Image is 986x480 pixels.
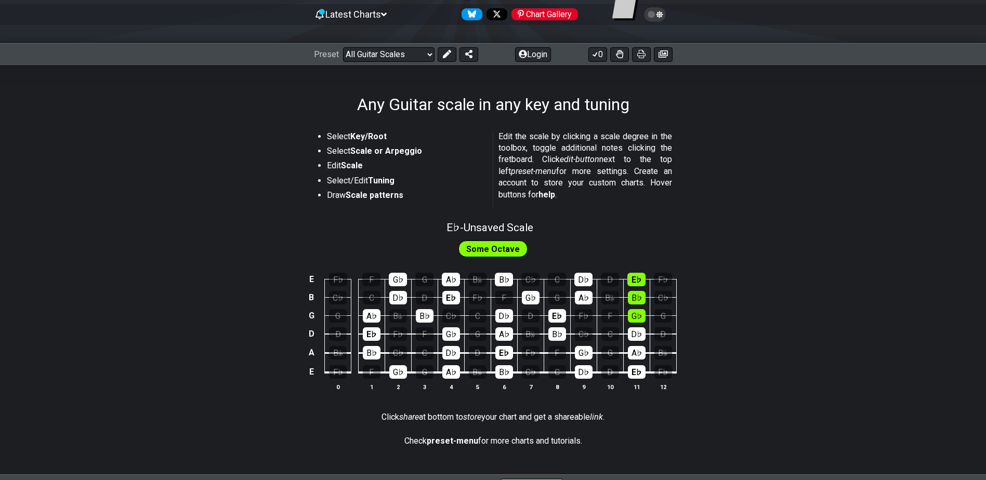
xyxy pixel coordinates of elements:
[628,327,646,341] div: D♭
[358,381,385,392] th: 1
[628,365,646,379] div: E♭
[623,381,650,392] th: 11
[469,346,487,359] div: D
[522,291,540,304] div: G♭
[466,242,520,257] span: First enable full edit mode to edit
[343,47,435,62] select: Preset
[628,309,646,323] div: G♭
[575,327,593,341] div: C♭
[601,291,619,304] div: B𝄫
[442,365,460,379] div: A♭
[560,154,599,164] em: edit-button
[469,291,487,304] div: F♭
[628,346,646,359] div: A♭
[464,381,491,392] th: 5
[438,381,464,392] th: 4
[459,47,478,62] button: Share Preset
[548,327,566,341] div: B♭
[574,273,593,286] div: D♭
[627,273,646,286] div: E♭
[548,365,566,379] div: C
[389,291,407,304] div: D♭
[368,176,395,185] strong: Tuning
[522,327,540,341] div: B𝄫
[463,412,481,422] em: store
[590,412,603,422] em: link
[416,346,433,359] div: C
[495,291,513,304] div: F
[575,346,593,359] div: G♭
[654,327,672,341] div: D
[482,8,507,20] a: Follow #fretflip at X
[650,381,676,392] th: 12
[305,271,318,289] td: E
[469,327,487,341] div: G
[363,309,380,323] div: A♭
[325,381,351,392] th: 0
[522,309,540,323] div: D
[385,381,411,392] th: 2
[548,346,566,359] div: F
[346,190,403,200] strong: Scale patterns
[438,47,456,62] button: Edit Preset
[382,411,604,423] p: Click at bottom to your chart and get a shareable .
[363,365,380,379] div: F
[363,346,380,359] div: B♭
[305,288,318,306] td: B
[404,435,582,447] p: Check for more charts and tutorials.
[495,346,513,359] div: E♭
[389,273,407,286] div: G♭
[649,10,661,19] span: Toggle light / dark theme
[362,273,380,286] div: F
[601,327,619,341] div: C
[597,381,623,392] th: 10
[415,273,433,286] div: G
[363,327,380,341] div: E♭
[389,365,407,379] div: G♭
[511,8,578,20] div: Chart Gallery
[495,327,513,341] div: A♭
[588,47,607,62] button: 0
[327,160,486,175] li: Edit
[416,327,433,341] div: F
[446,221,533,234] span: E♭ - Unsaved Scale
[610,47,629,62] button: Toggle Dexterity for all fretkits
[329,291,347,304] div: C♭
[327,175,486,190] li: Select/Edit
[521,273,540,286] div: C♭
[544,381,570,392] th: 8
[389,309,407,323] div: B𝄫
[548,273,566,286] div: C
[416,291,433,304] div: D
[575,309,593,323] div: F♭
[363,291,380,304] div: C
[329,327,347,341] div: D
[389,346,407,359] div: C♭
[416,365,433,379] div: G
[305,325,318,343] td: D
[538,190,555,199] strong: help
[329,273,347,286] div: F♭
[601,365,619,379] div: D
[329,309,347,323] div: G
[327,131,486,145] li: Select
[416,309,433,323] div: B♭
[329,365,347,379] div: F♭
[654,346,672,359] div: B𝄫
[427,436,478,446] strong: preset-menu
[341,161,363,170] strong: Scale
[350,146,422,156] strong: Scale or Arpeggio
[495,309,513,323] div: D♭
[357,95,629,114] h1: Any Guitar scale in any key and tuning
[575,291,593,304] div: A♭
[570,381,597,392] th: 9
[654,47,673,62] button: Create image
[305,362,318,382] td: E
[601,309,619,323] div: F
[442,309,460,323] div: C♭
[495,273,513,286] div: B♭
[575,365,593,379] div: D♭
[522,346,540,359] div: F♭
[327,190,486,204] li: Draw
[327,145,486,160] li: Select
